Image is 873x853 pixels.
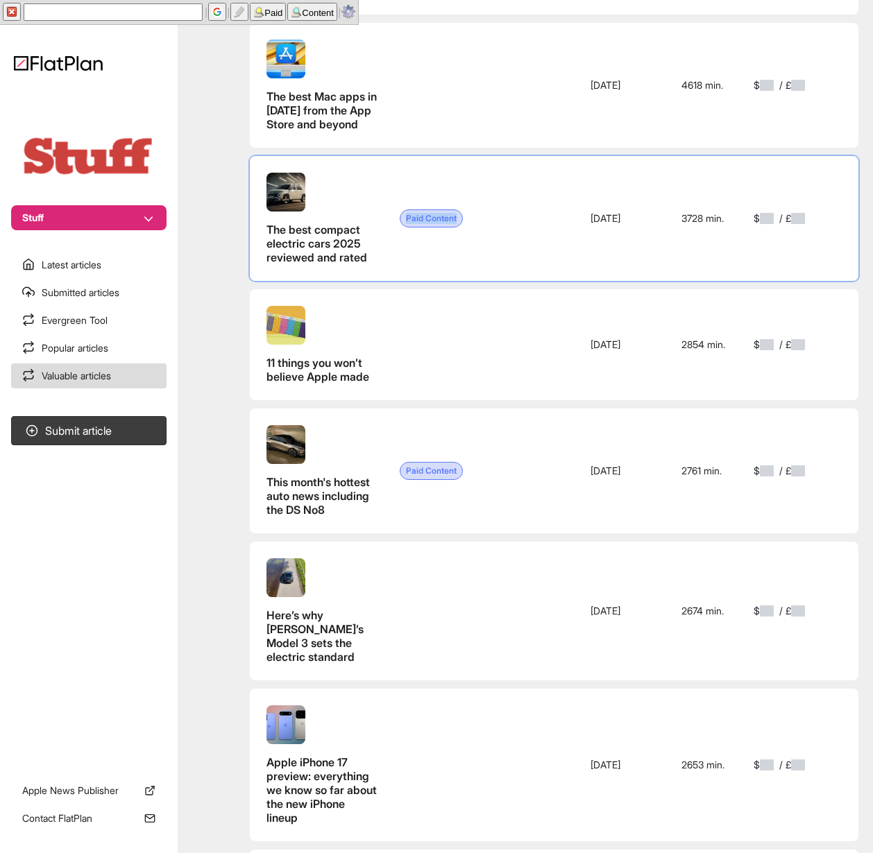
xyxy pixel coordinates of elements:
[579,156,670,281] td: [DATE]
[266,89,378,131] span: The best Mac apps in 2025 from the App Store and beyond
[341,5,355,19] img: Options
[266,356,369,384] span: 11 things you won’t believe Apple made
[266,173,378,264] a: The best compact electric cars 2025 reviewed and rated
[11,416,167,445] button: Submit article
[14,55,103,71] img: Logo
[11,778,167,803] a: Apple News Publisher
[754,758,811,772] span: $ / £
[266,223,367,264] span: The best compact electric cars 2025 reviewed and rated
[579,689,670,841] td: [DATE]
[266,425,305,464] img: This month's hottest auto news including the DS No8
[227,6,230,18] span: |
[19,135,158,178] img: Publication Logo
[579,408,670,533] td: [DATE]
[266,89,377,131] span: The best Mac apps in [DATE] from the App Store and beyond
[266,306,305,345] img: 11 things you won’t believe Apple made
[6,6,17,17] img: x
[341,6,356,18] a: Options/Help
[754,464,811,478] span: $ / £
[670,289,743,400] td: 2854 min.
[234,6,245,17] img: highlight
[266,475,378,517] span: This month's hottest auto news including the DS No8
[400,462,463,480] span: Paid Content
[266,755,377,825] span: Apple iPhone 17 preview: everything we know so far about the new iPhone lineup
[266,40,305,78] img: The best Mac apps in 2025 from the App Store and beyond
[266,705,305,744] img: Apple iPhone 17 preview: everything we know so far about the new iPhone lineup
[230,3,248,21] button: highlight search terms (Alt+Ctrl+H)
[266,223,378,264] span: The best compact electric cars 2025 reviewed and rated
[11,308,167,333] a: Evergreen Tool
[253,6,264,17] img: find
[266,40,378,131] a: The best Mac apps in [DATE] from the App Store and beyond
[754,604,811,618] span: $ / £
[266,608,364,664] span: Here’s why [PERSON_NAME]’s Model 3 sets the electric standard
[670,23,743,148] td: 4618 min.
[579,289,670,400] td: [DATE]
[670,542,743,680] td: 2674 min.
[754,338,811,352] span: $ / £
[754,78,811,92] span: $ / £
[266,705,378,825] a: Apple iPhone 17 preview: everything we know so far about the new iPhone lineup
[11,806,167,831] a: Contact FlatPlan
[338,6,341,18] span: |
[11,205,167,230] button: Stuff
[266,173,305,212] img: The best compact electric cars 2025 reviewed and rated
[11,252,167,277] a: Latest articles
[266,306,378,384] a: 11 things you won’t believe Apple made
[400,209,463,227] span: Paid Content
[579,23,670,148] td: [DATE]
[670,408,743,533] td: 2761 min.
[266,558,378,664] a: Here’s why [PERSON_NAME]’s Model 3 sets the electric standard
[11,336,167,361] a: Popular articles
[250,3,286,21] button: Paid
[266,475,370,517] span: This month's hottest auto news including the DS No8
[266,356,378,384] span: 11 things you won’t believe Apple made
[11,280,167,305] a: Submitted articles
[266,558,305,597] img: Here’s why Tesla’s Model 3 sets the electric standard
[579,542,670,680] td: [DATE]
[3,3,21,21] button: hide SearchBar (Esc)
[208,3,226,21] button: Google (Alt+G)
[287,3,337,21] button: Content
[212,6,223,17] img: G
[670,156,743,281] td: 3728 min.
[11,363,167,388] a: Valuable articles
[670,689,743,841] td: 2653 min.
[266,608,378,664] span: Here’s why Tesla’s Model 3 sets the electric standard
[266,425,378,517] a: This month's hottest auto news including the DS No8
[754,212,811,225] span: $ / £
[291,6,302,17] img: find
